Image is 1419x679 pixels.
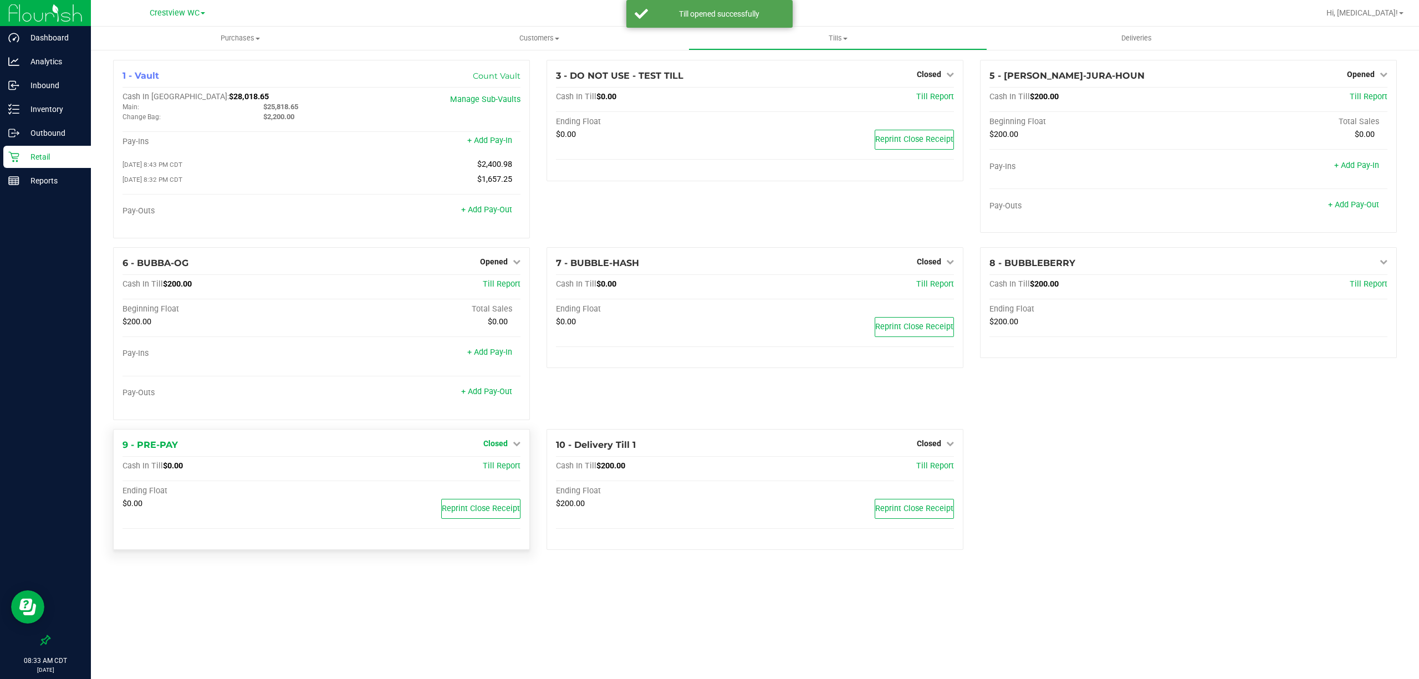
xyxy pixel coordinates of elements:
[321,304,520,314] div: Total Sales
[875,322,953,331] span: Reprint Close Receipt
[556,440,636,450] span: 10 - Delivery Till 1
[556,461,596,471] span: Cash In Till
[596,279,616,289] span: $0.00
[875,499,954,519] button: Reprint Close Receipt
[19,103,86,116] p: Inventory
[122,161,182,169] span: [DATE] 8:43 PM CDT
[467,136,512,145] a: + Add Pay-In
[556,279,596,289] span: Cash In Till
[19,79,86,92] p: Inbound
[122,279,163,289] span: Cash In Till
[875,504,953,513] span: Reprint Close Receipt
[150,8,200,18] span: Crestview WC
[19,126,86,140] p: Outbound
[441,499,520,519] button: Reprint Close Receipt
[122,103,139,111] span: Main:
[8,80,19,91] inline-svg: Inbound
[989,92,1030,101] span: Cash In Till
[989,258,1075,268] span: 8 - BUBBLEBERRY
[1030,92,1059,101] span: $200.00
[989,117,1188,127] div: Beginning Float
[8,151,19,162] inline-svg: Retail
[556,70,683,81] span: 3 - DO NOT USE - TEST TILL
[689,33,987,43] span: Tills
[488,317,508,326] span: $0.00
[688,27,987,50] a: Tills
[1326,8,1398,17] span: Hi, [MEDICAL_DATA]!
[263,103,298,111] span: $25,818.65
[556,130,576,139] span: $0.00
[556,486,755,496] div: Ending Float
[11,590,44,624] iframe: Resource center
[480,257,508,266] span: Opened
[989,279,1030,289] span: Cash In Till
[8,32,19,43] inline-svg: Dashboard
[1350,279,1387,289] a: Till Report
[122,92,229,101] span: Cash In [GEOGRAPHIC_DATA]:
[122,461,163,471] span: Cash In Till
[122,499,142,508] span: $0.00
[122,206,321,216] div: Pay-Outs
[8,175,19,186] inline-svg: Reports
[91,27,390,50] a: Purchases
[122,137,321,147] div: Pay-Ins
[917,439,941,448] span: Closed
[875,130,954,150] button: Reprint Close Receipt
[122,176,182,183] span: [DATE] 8:32 PM CDT
[556,117,755,127] div: Ending Float
[556,317,576,326] span: $0.00
[556,92,596,101] span: Cash In Till
[19,150,86,164] p: Retail
[122,258,188,268] span: 6 - BUBBA-OG
[1188,117,1387,127] div: Total Sales
[875,317,954,337] button: Reprint Close Receipt
[163,279,192,289] span: $200.00
[122,349,321,359] div: Pay-Ins
[263,113,294,121] span: $2,200.00
[390,33,688,43] span: Customers
[477,160,512,169] span: $2,400.98
[483,279,520,289] a: Till Report
[556,304,755,314] div: Ending Float
[122,440,178,450] span: 9 - PRE-PAY
[989,304,1188,314] div: Ending Float
[596,461,625,471] span: $200.00
[989,317,1018,326] span: $200.00
[1030,279,1059,289] span: $200.00
[450,95,520,104] a: Manage Sub-Vaults
[5,666,86,674] p: [DATE]
[916,461,954,471] span: Till Report
[122,70,159,81] span: 1 - Vault
[1355,130,1375,139] span: $0.00
[8,127,19,139] inline-svg: Outbound
[596,92,616,101] span: $0.00
[987,27,1286,50] a: Deliveries
[8,104,19,115] inline-svg: Inventory
[122,486,321,496] div: Ending Float
[461,387,512,396] a: + Add Pay-Out
[483,439,508,448] span: Closed
[916,279,954,289] span: Till Report
[1350,92,1387,101] a: Till Report
[654,8,784,19] div: Till opened successfully
[122,304,321,314] div: Beginning Float
[122,317,151,326] span: $200.00
[989,70,1145,81] span: 5 - [PERSON_NAME]-JURA-HOUN
[916,92,954,101] a: Till Report
[477,175,512,184] span: $1,657.25
[19,55,86,68] p: Analytics
[556,499,585,508] span: $200.00
[91,33,390,43] span: Purchases
[483,461,520,471] a: Till Report
[917,257,941,266] span: Closed
[461,205,512,215] a: + Add Pay-Out
[1347,70,1375,79] span: Opened
[19,31,86,44] p: Dashboard
[1106,33,1167,43] span: Deliveries
[5,656,86,666] p: 08:33 AM CDT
